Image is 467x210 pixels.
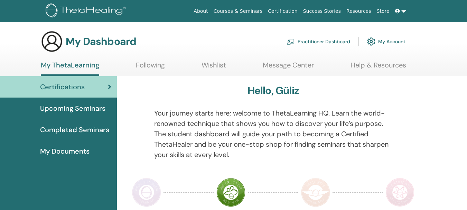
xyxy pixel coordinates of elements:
[367,36,375,47] img: cog.svg
[202,61,226,74] a: Wishlist
[263,61,314,74] a: Message Center
[46,3,128,19] img: logo.png
[40,146,90,156] span: My Documents
[132,178,161,207] img: Practitioner
[41,30,63,53] img: generic-user-icon.jpg
[40,82,85,92] span: Certifications
[211,5,265,18] a: Courses & Seminars
[154,108,392,160] p: Your journey starts here; welcome to ThetaLearning HQ. Learn the world-renowned technique that sh...
[367,34,405,49] a: My Account
[300,5,344,18] a: Success Stories
[374,5,392,18] a: Store
[301,178,330,207] img: Master
[265,5,300,18] a: Certification
[191,5,211,18] a: About
[351,61,406,74] a: Help & Resources
[247,84,299,97] h3: Hello, Güliz
[216,178,245,207] img: Instructor
[385,178,414,207] img: Certificate of Science
[344,5,374,18] a: Resources
[287,34,350,49] a: Practitioner Dashboard
[40,125,109,135] span: Completed Seminars
[287,38,295,45] img: chalkboard-teacher.svg
[66,35,136,48] h3: My Dashboard
[40,103,105,113] span: Upcoming Seminars
[136,61,165,74] a: Following
[41,61,99,76] a: My ThetaLearning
